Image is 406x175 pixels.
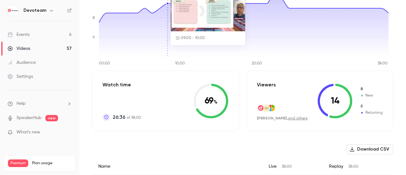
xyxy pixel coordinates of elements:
span: 26:36 [113,113,125,121]
h6: Devoteam [23,7,46,14]
span: AN [264,105,269,111]
li: help-dropdown-opener [8,100,72,107]
span: Returning [360,110,383,116]
span: What's new [16,129,40,136]
span: New [360,86,383,92]
p: of 38:00 [113,113,141,121]
div: Name [92,158,262,175]
p: Viewers [257,81,276,89]
div: Audience [8,59,36,66]
a: and others [288,117,308,120]
tspan: 8 [93,16,95,20]
img: Devoteam [8,5,18,16]
p: Watch time [102,81,141,89]
img: devoteam.com [257,104,264,111]
tspan: 20:00 [252,62,262,65]
img: outlook.com [268,104,275,111]
button: Download CSV [347,144,393,154]
div: Settings [8,73,33,80]
div: Live [262,158,323,175]
tspan: 00:00 [99,62,110,65]
span: new [45,115,58,121]
span: [PERSON_NAME] [257,116,287,120]
iframe: Noticeable Trigger [64,130,72,135]
div: Events [8,31,29,38]
span: 38:00 [282,165,292,169]
span: 38:00 [348,165,358,169]
span: New [360,93,383,98]
a: SpeakerHub [16,115,42,121]
div: , [257,116,308,121]
span: Premium [8,159,28,167]
div: Videos [8,45,30,52]
span: Returning [360,104,383,109]
tspan: 4 [93,35,95,39]
tspan: 10:00 [175,62,185,65]
span: Help [16,100,26,107]
tspan: 38:00 [377,62,388,65]
span: Plan usage [32,161,71,166]
div: Replay [323,158,393,175]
